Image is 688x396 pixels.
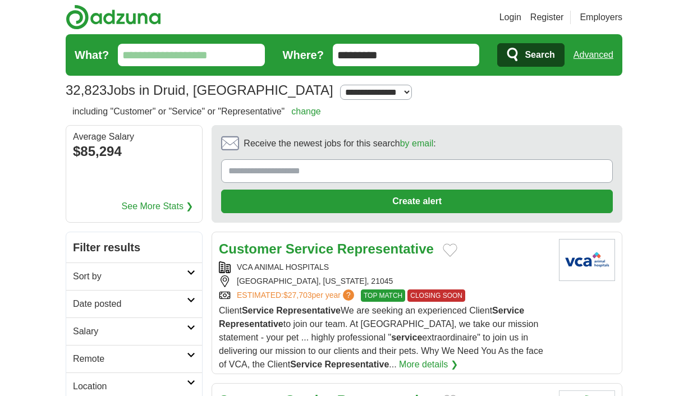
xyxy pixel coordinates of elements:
span: Client We are seeking an experienced Client to join our team. At [GEOGRAPHIC_DATA], we take our m... [219,306,543,369]
span: Receive the newest jobs for this search : [244,137,435,150]
a: Sort by [66,263,202,290]
span: 32,823 [66,80,107,100]
strong: Representative [219,319,283,329]
strong: Service [492,306,524,315]
a: Remote [66,345,202,372]
img: VCA Animal Hospitals logo [559,239,615,281]
strong: Service [286,241,333,256]
strong: Service [290,360,322,369]
h2: Filter results [66,232,202,263]
div: $85,294 [73,141,195,162]
span: CLOSING SOON [407,289,465,302]
span: $27,703 [283,291,312,300]
a: Customer Service Representative [219,241,434,256]
a: Login [499,11,521,24]
h2: Sort by [73,270,187,283]
div: [GEOGRAPHIC_DATA], [US_STATE], 21045 [219,275,550,287]
strong: Representative [325,360,389,369]
a: Register [530,11,564,24]
a: See More Stats ❯ [122,200,194,213]
span: ? [343,289,354,301]
img: Adzuna logo [66,4,161,30]
a: Salary [66,317,202,345]
span: TOP MATCH [361,289,405,302]
a: VCA ANIMAL HOSPITALS [237,263,329,271]
label: What? [75,47,109,63]
h2: Salary [73,325,187,338]
h2: Date posted [73,297,187,311]
div: Average Salary [73,132,195,141]
a: Date posted [66,290,202,317]
strong: Representative [276,306,341,315]
h2: Remote [73,352,187,366]
a: by email [400,139,434,148]
strong: Service [242,306,274,315]
label: Where? [283,47,324,63]
a: ESTIMATED:$27,703per year? [237,289,356,302]
h1: Jobs in Druid, [GEOGRAPHIC_DATA] [66,82,333,98]
a: change [291,107,321,116]
strong: Representative [337,241,434,256]
a: Employers [580,11,622,24]
button: Add to favorite jobs [443,243,457,257]
strong: Customer [219,241,282,256]
h2: Location [73,380,187,393]
a: More details ❯ [399,358,458,371]
h2: including "Customer" or "Service" or "Representative" [72,105,321,118]
strong: service [391,333,422,342]
button: Create alert [221,190,613,213]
